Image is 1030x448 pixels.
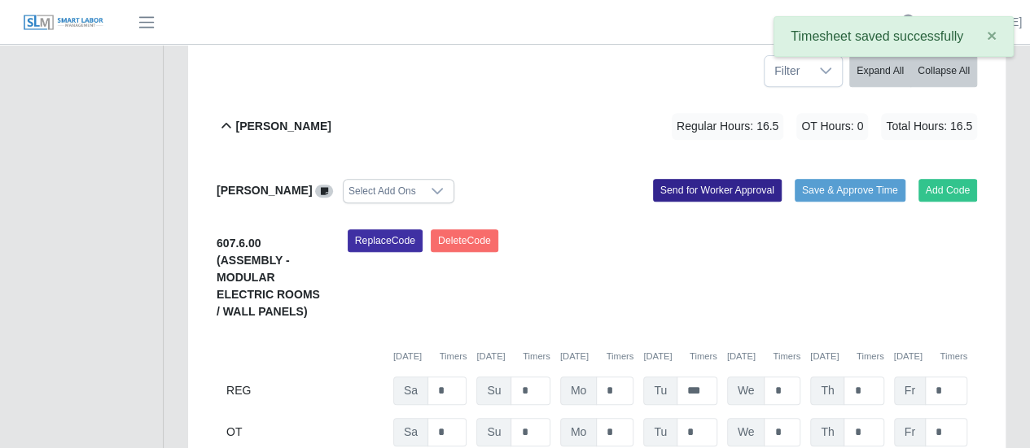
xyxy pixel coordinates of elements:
button: Timers [773,350,800,363]
a: View/Edit Notes [315,184,333,197]
div: [DATE] [810,350,883,363]
span: Mo [560,376,597,405]
span: OT Hours: 0 [796,113,868,140]
button: Send for Worker Approval [653,179,782,202]
div: REG [226,376,384,405]
div: [DATE] [643,350,717,363]
span: We [727,376,765,405]
div: bulk actions [849,55,977,87]
button: DeleteCode [431,229,498,252]
span: Th [810,418,844,446]
button: [PERSON_NAME] Regular Hours: 16.5 OT Hours: 0 Total Hours: 16.5 [217,94,977,159]
b: [PERSON_NAME] [235,118,331,135]
button: ReplaceCode [348,229,423,252]
span: Tu [643,376,677,405]
div: [DATE] [894,350,967,363]
span: Mo [560,418,597,446]
div: [DATE] [727,350,800,363]
span: Regular Hours: 16.5 [672,113,783,140]
span: Su [476,376,511,405]
button: Save & Approve Time [795,179,905,202]
span: Su [476,418,511,446]
div: [DATE] [560,350,633,363]
a: [PERSON_NAME] [928,14,1022,31]
span: Sa [393,376,428,405]
span: We [727,418,765,446]
div: [DATE] [476,350,550,363]
b: 607.6.00 (ASSEMBLY - MODULAR ELECTRIC ROOMS / WALL PANELS) [217,237,320,318]
span: × [987,26,997,45]
button: Timers [606,350,633,363]
button: Timers [523,350,550,363]
button: Add Code [918,179,978,202]
span: Tu [643,418,677,446]
span: Filter [765,56,809,86]
button: Collapse All [910,55,977,87]
button: Timers [857,350,884,363]
div: OT [226,418,384,446]
div: Timesheet saved successfully [774,16,1014,57]
div: [DATE] [393,350,467,363]
button: Expand All [849,55,911,87]
span: Fr [894,376,926,405]
img: SLM Logo [23,14,104,32]
b: [PERSON_NAME] [217,184,312,197]
span: Sa [393,418,428,446]
button: Timers [940,350,967,363]
span: Total Hours: 16.5 [881,113,977,140]
span: Fr [894,418,926,446]
button: Timers [690,350,717,363]
button: Timers [440,350,467,363]
span: Th [810,376,844,405]
div: Select Add Ons [344,180,421,202]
